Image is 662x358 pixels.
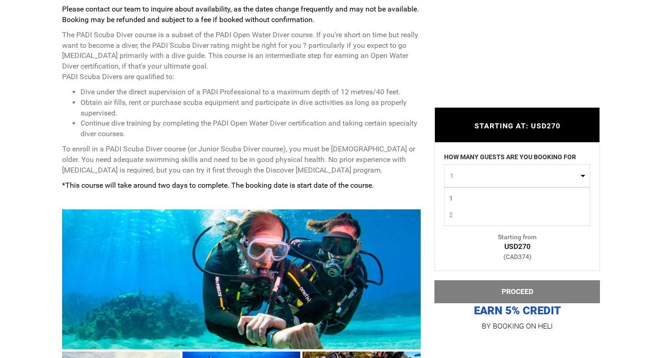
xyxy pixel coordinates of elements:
div: (CAD374) [435,252,599,261]
span: 1 [450,171,578,180]
strong: *This course will take around two days to complete. The booking date is start date of the course. [62,181,374,190]
button: 1 [444,164,590,187]
label: HOW MANY GUESTS ARE YOU BOOKING FOR [444,152,576,164]
strong: Please contact our team to inquire about availability, as the dates change frequently and may not... [62,5,419,24]
span: 1 [449,194,453,203]
p: BY BOOKING ON HELI [434,320,600,333]
span: 2 [449,210,453,219]
span: STARTING AT: USD270 [474,122,560,131]
p: The PADI Scuba Diver course is a subset of the PADI Open Water Diver course. If you're short on t... [62,30,421,82]
li: Continue dive training by completing the PADI Open Water Diver certification and taking certain s... [80,118,421,139]
p: To enroll in a PADI Scuba Diver course (or Junior Scuba Diver course), you must be [DEMOGRAPHIC_D... [62,144,421,176]
li: Dive under the direct supervision of a PADI Professional to a maximum depth of 12 metres/40 feet. [80,87,421,98]
div: USD270 [435,242,599,252]
li: Obtain air fills, rent or purchase scuba equipment and participate in dive activities as long as ... [80,98,421,119]
button: PROCEED [434,280,600,303]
